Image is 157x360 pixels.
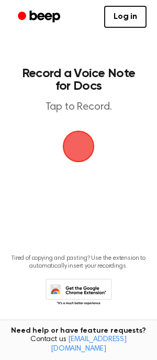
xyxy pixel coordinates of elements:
[19,67,138,92] h1: Record a Voice Note for Docs
[10,7,70,27] a: Beep
[51,336,127,353] a: [EMAIL_ADDRESS][DOMAIN_NAME]
[19,101,138,114] p: Tap to Record.
[104,6,147,28] a: Log in
[8,255,149,270] p: Tired of copying and pasting? Use the extension to automatically insert your recordings.
[63,131,94,162] button: Beep Logo
[6,335,151,354] span: Contact us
